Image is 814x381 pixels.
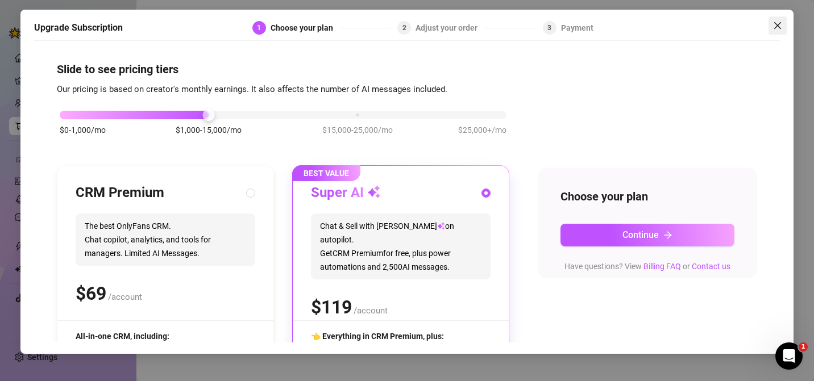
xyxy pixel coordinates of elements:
a: Billing FAQ [643,262,681,271]
button: Close [769,16,787,35]
h4: Slide to see pricing tiers [57,61,757,77]
a: Contact us [692,262,730,271]
span: $0-1,000/mo [60,124,106,136]
span: BEST VALUE [292,165,360,181]
span: 1 [257,24,261,32]
span: $ [311,296,352,318]
div: Choose your plan [271,21,340,35]
iframe: Intercom live chat [775,342,803,370]
span: Have questions? View or [564,262,730,271]
span: Our pricing is based on creator's monthly earnings. It also affects the number of AI messages inc... [57,84,447,94]
span: /account [108,292,142,302]
span: $15,000-25,000/mo [322,124,393,136]
span: $ [76,283,106,304]
span: The best OnlyFans CRM. Chat copilot, analytics, and tools for managers. Limited AI Messages. [76,213,255,266]
div: Adjust your order [416,21,484,35]
span: Chat & Sell with [PERSON_NAME] on autopilot. Get CRM Premium for free, plus power automations and... [311,213,491,279]
span: 👈 Everything in CRM Premium, plus: [311,332,444,341]
span: 1 [799,342,808,351]
span: 3 [547,24,551,32]
span: Continue [622,229,659,240]
span: arrow-right [663,231,672,240]
span: Close [769,21,787,30]
h5: Upgrade Subscription [34,21,123,35]
h3: Super AI [311,184,381,202]
h3: CRM Premium [76,184,164,202]
span: close [773,21,782,30]
span: /account [354,305,388,316]
span: All-in-one CRM, including: [76,332,169,341]
span: $1,000-15,000/mo [176,124,242,136]
div: Payment [561,21,593,35]
button: Continuearrow-right [560,224,734,246]
span: 2 [402,24,406,32]
span: $25,000+/mo [458,124,506,136]
h4: Choose your plan [560,189,734,204]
